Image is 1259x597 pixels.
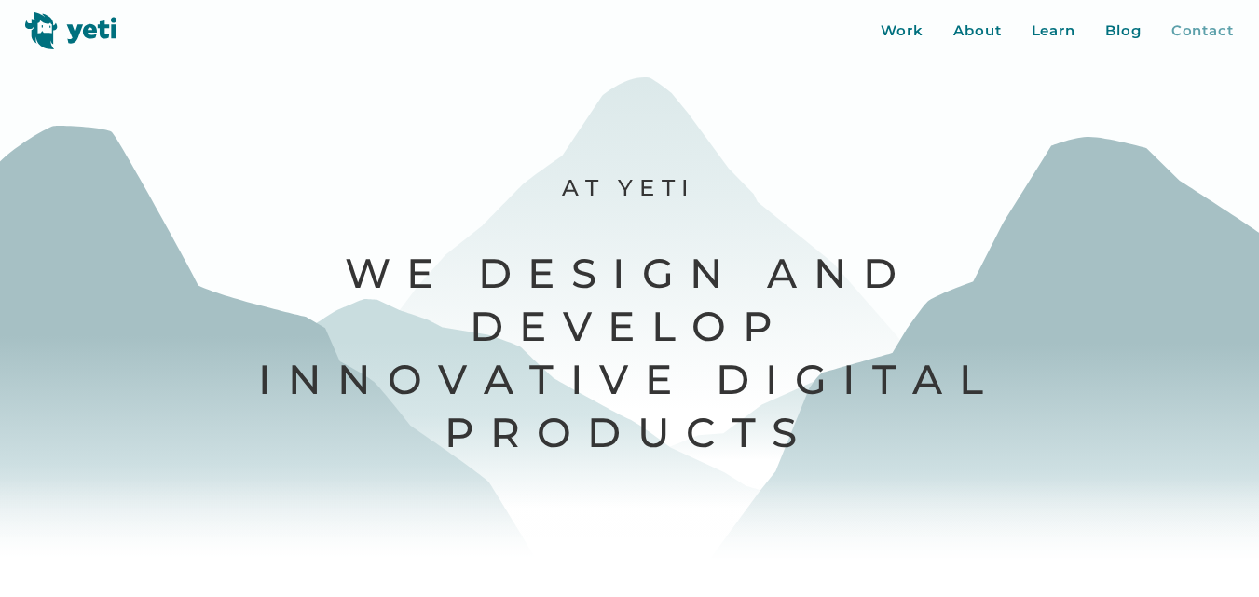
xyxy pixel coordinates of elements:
[308,327,951,364] p: Let's Get Started
[1032,20,1076,42] a: Learn
[1171,20,1234,42] a: Contact
[780,400,814,416] a: Learn
[288,354,338,407] span: n
[1105,20,1142,42] a: Blog
[959,354,1000,407] span: l
[835,400,862,416] a: Blog
[258,354,288,407] span: I
[667,400,699,416] a: Work
[308,236,951,310] p: Are you ready to build an impactful software product?
[953,20,1002,42] a: About
[327,394,352,423] img: yeti logo icon
[257,173,1001,203] p: At Yeti
[881,20,924,42] a: Work
[884,400,931,416] a: Contact
[721,400,758,416] a: About
[25,12,117,49] img: Yeti logo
